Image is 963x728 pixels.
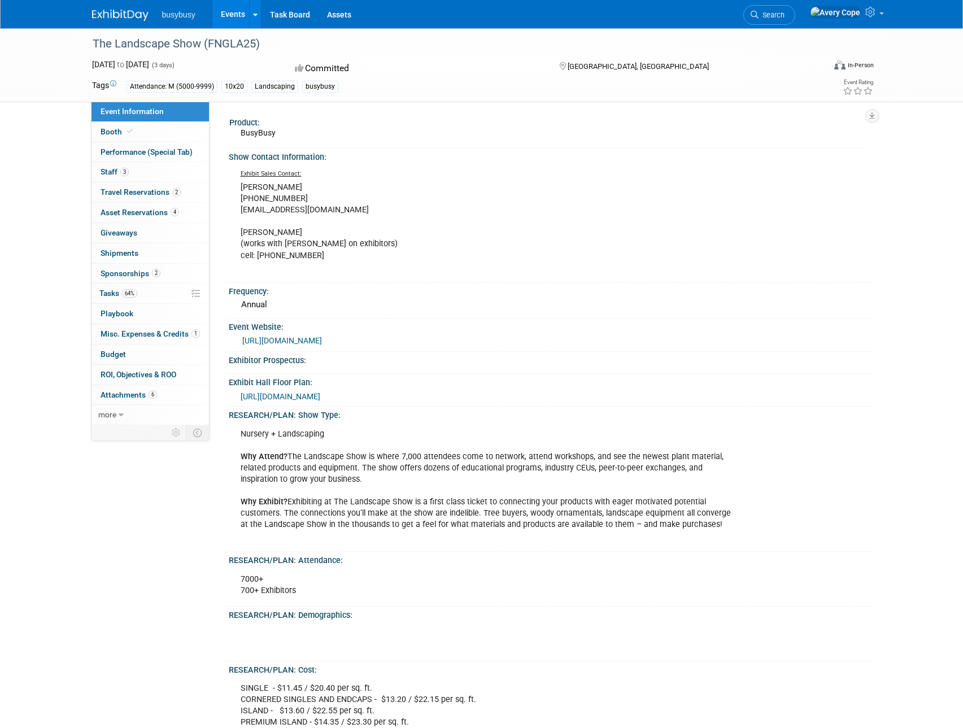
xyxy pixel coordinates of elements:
div: RESEARCH/PLAN: Show Type: [229,407,872,421]
div: Event Rating [843,80,873,85]
span: 6 [149,390,157,399]
span: Playbook [101,309,133,318]
td: Toggle Event Tabs [186,425,209,440]
div: In-Person [847,61,874,69]
div: Show Contact Information: [229,149,872,163]
a: Sponsorships2 [91,264,209,284]
span: [GEOGRAPHIC_DATA], [GEOGRAPHIC_DATA] [568,62,709,71]
span: Attachments [101,390,157,399]
a: Giveaways [91,223,209,243]
div: Exhibit Hall Floor Plan: [229,374,872,388]
span: Shipments [101,249,138,258]
a: Search [743,5,795,25]
span: Event Information [101,107,164,116]
span: Budget [101,350,126,359]
a: Misc. Expenses & Credits1 [91,324,209,344]
div: RESEARCH/PLAN: Demographics: [229,607,872,621]
div: 7000+ 700+ Exhibitors [233,568,746,602]
div: Committed [291,59,541,79]
span: 3 [120,168,129,176]
a: Staff3 [91,162,209,182]
div: RESEARCH/PLAN: Attendance: [229,552,872,566]
div: Frequency: [229,283,872,297]
div: busybusy [302,81,338,93]
img: ExhibitDay [92,10,149,21]
span: Giveaways [101,228,137,237]
span: more [98,410,116,419]
span: Asset Reservations [101,208,179,217]
div: [PERSON_NAME] [PHONE_NUMBER] [EMAIL_ADDRESS][DOMAIN_NAME] [PERSON_NAME] (works with [PERSON_NAME]... [233,165,746,278]
a: [URL][DOMAIN_NAME] [241,392,320,401]
a: Event Information [91,102,209,121]
a: [URL][DOMAIN_NAME] [242,336,322,345]
div: Exhibitor Prospectus: [229,352,872,366]
div: The Landscape Show (FNGLA25) [89,34,808,54]
a: Playbook [91,304,209,324]
a: Tasks64% [91,284,209,303]
div: Attendance: M (5000-9999) [127,81,217,93]
td: Tags [92,80,116,93]
div: Annual [237,296,863,313]
span: Sponsorships [101,269,160,278]
a: Booth [91,122,209,142]
span: (3 days) [151,62,175,69]
span: ROI, Objectives & ROO [101,370,176,379]
a: Budget [91,345,209,364]
div: Nursery + Landscaping The Landscape Show is where 7,000 attendees come to network, attend worksho... [233,423,746,548]
div: Product: [229,114,866,128]
span: busybusy [162,10,195,19]
div: RESEARCH/PLAN: Cost: [229,661,872,675]
i: Booth reservation complete [127,128,133,134]
a: Shipments [91,243,209,263]
b: Why Attend? [241,452,287,461]
span: 2 [152,269,160,277]
u: Exhibit Sales Contact: [241,170,302,177]
img: Avery Cope [810,6,861,19]
span: 4 [171,208,179,216]
div: Landscaping [251,81,298,93]
span: Tasks [99,289,137,298]
div: Event Website: [229,319,872,333]
span: Misc. Expenses & Credits [101,329,200,338]
a: Performance (Special Tab) [91,142,209,162]
img: Format-Inperson.png [834,60,846,69]
span: 2 [172,188,181,197]
div: 10x20 [221,81,247,93]
a: Attachments6 [91,385,209,405]
span: to [115,60,126,69]
td: Personalize Event Tab Strip [167,425,186,440]
span: Travel Reservations [101,188,181,197]
span: 1 [191,329,200,338]
div: Event Format [758,59,874,76]
span: Search [759,11,785,19]
span: [DATE] [DATE] [92,60,149,69]
span: Staff [101,167,129,176]
b: Why Exhibit? [241,497,287,507]
a: Travel Reservations2 [91,182,209,202]
a: ROI, Objectives & ROO [91,365,209,385]
span: Performance (Special Tab) [101,147,193,156]
span: BusyBusy [241,128,276,137]
span: 64% [122,289,137,298]
span: Booth [101,127,135,136]
a: more [91,405,209,425]
a: Asset Reservations4 [91,203,209,223]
